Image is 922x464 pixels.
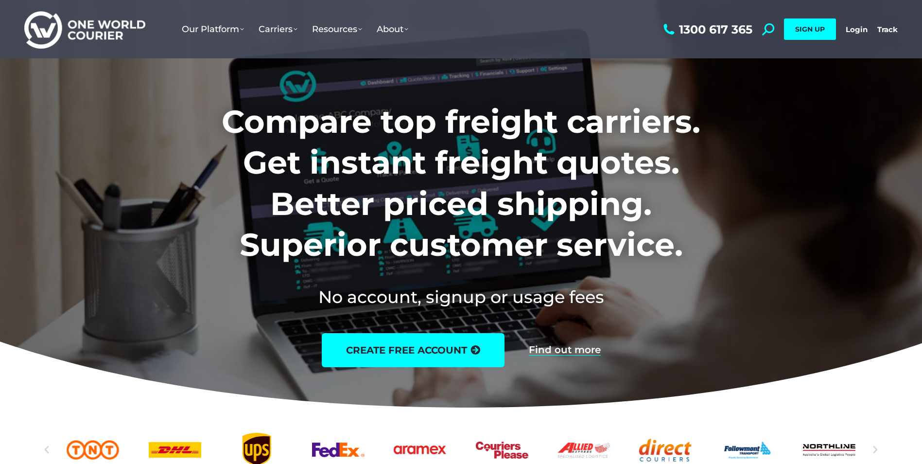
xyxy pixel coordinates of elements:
h2: No account, signup or usage fees [157,285,765,309]
a: Carriers [251,14,305,44]
span: About [377,24,408,35]
a: Track [877,25,898,34]
span: Our Platform [182,24,244,35]
a: About [369,14,416,44]
a: Login [846,25,868,34]
a: SIGN UP [784,18,836,40]
span: Resources [312,24,362,35]
a: 1300 617 365 [661,23,752,36]
a: create free account [322,333,504,367]
span: Carriers [259,24,297,35]
h1: Compare top freight carriers. Get instant freight quotes. Better priced shipping. Superior custom... [157,101,765,266]
img: One World Courier [24,10,145,49]
a: Resources [305,14,369,44]
span: SIGN UP [795,25,825,34]
a: Our Platform [174,14,251,44]
a: Find out more [529,345,601,356]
